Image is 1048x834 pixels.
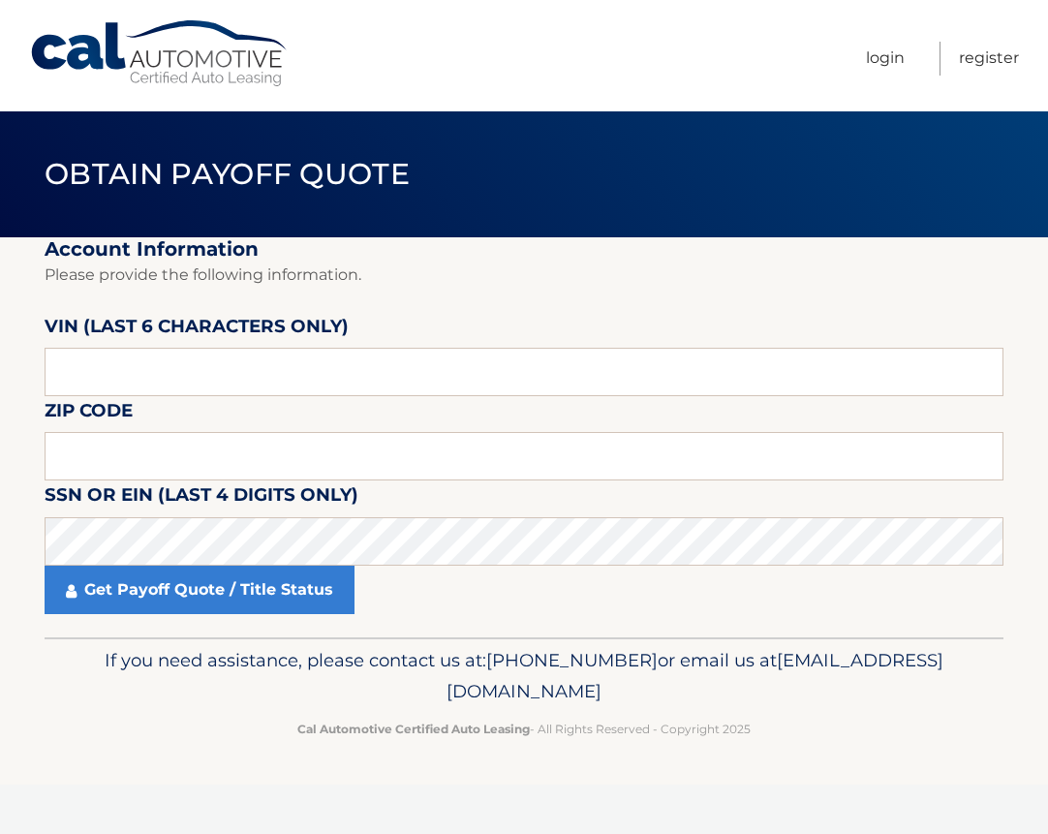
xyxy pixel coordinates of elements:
a: Login [866,42,905,76]
a: Cal Automotive [29,19,291,88]
span: [PHONE_NUMBER] [486,649,658,671]
a: Get Payoff Quote / Title Status [45,566,354,614]
label: VIN (last 6 characters only) [45,312,349,348]
p: Please provide the following information. [45,262,1003,289]
label: Zip Code [45,396,133,432]
a: Register [959,42,1019,76]
h2: Account Information [45,237,1003,262]
p: If you need assistance, please contact us at: or email us at [74,645,974,707]
p: - All Rights Reserved - Copyright 2025 [74,719,974,739]
label: SSN or EIN (last 4 digits only) [45,480,358,516]
span: Obtain Payoff Quote [45,156,410,192]
strong: Cal Automotive Certified Auto Leasing [297,722,530,736]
